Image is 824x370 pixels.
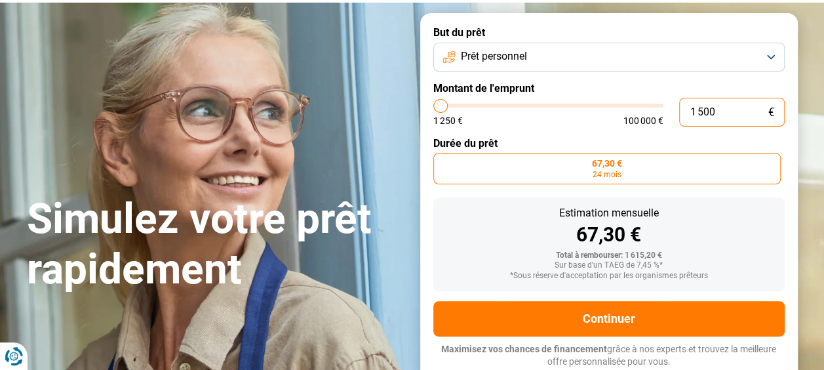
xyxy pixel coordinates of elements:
[27,194,404,295] h1: Simulez votre prêt rapidement
[623,116,663,125] span: 100 000 €
[433,343,785,369] p: grâce à nos experts et trouvez la meilleure offre personnalisée pour vous.
[461,49,527,64] span: Prêt personnel
[433,82,785,94] label: Montant de l'emprunt
[433,26,785,39] label: But du prêt
[593,171,621,178] span: 24 mois
[433,116,463,125] span: 1 250 €
[441,344,607,354] span: Maximisez vos chances de financement
[444,251,774,260] div: Total à rembourser: 1 615,20 €
[768,107,774,118] span: €
[433,301,785,337] button: Continuer
[592,159,622,168] span: 67,30 €
[444,261,774,270] div: Sur base d'un TAEG de 7,45 %*
[444,208,774,218] div: Estimation mensuelle
[433,43,785,72] button: Prêt personnel
[433,137,785,150] label: Durée du prêt
[444,272,774,281] div: *Sous réserve d'acceptation par les organismes prêteurs
[444,225,774,245] div: 67,30 €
